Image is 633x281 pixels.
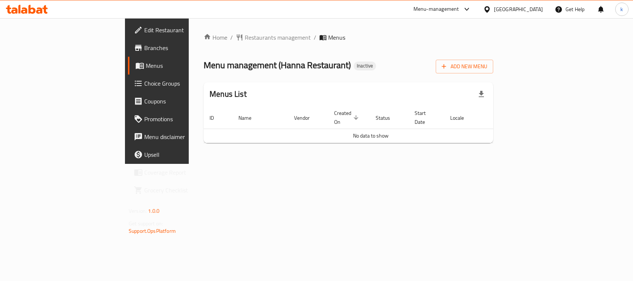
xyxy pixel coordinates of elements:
[472,85,490,103] div: Export file
[128,181,231,199] a: Grocery Checklist
[129,226,176,236] a: Support.OpsPlatform
[128,39,231,57] a: Branches
[144,168,225,177] span: Coverage Report
[144,26,225,34] span: Edit Restaurant
[436,60,493,73] button: Add New Menu
[129,219,163,228] span: Get support on:
[144,132,225,141] span: Menu disclaimer
[144,186,225,195] span: Grocery Checklist
[354,63,376,69] span: Inactive
[442,62,487,71] span: Add New Menu
[128,163,231,181] a: Coverage Report
[328,33,345,42] span: Menus
[128,57,231,75] a: Menus
[128,128,231,146] a: Menu disclaimer
[415,109,435,126] span: Start Date
[482,106,538,129] th: Actions
[376,113,400,122] span: Status
[128,75,231,92] a: Choice Groups
[129,206,147,216] span: Version:
[144,79,225,88] span: Choice Groups
[314,33,316,42] li: /
[128,92,231,110] a: Coupons
[128,110,231,128] a: Promotions
[210,89,247,100] h2: Menus List
[353,131,389,140] span: No data to show
[413,5,459,14] div: Menu-management
[204,57,351,73] span: Menu management ( Hanna Restaurant )
[238,113,261,122] span: Name
[144,97,225,106] span: Coupons
[294,113,319,122] span: Vendor
[210,113,224,122] span: ID
[144,150,225,159] span: Upsell
[128,146,231,163] a: Upsell
[204,106,538,143] table: enhanced table
[245,33,311,42] span: Restaurants management
[494,5,543,13] div: [GEOGRAPHIC_DATA]
[204,33,493,42] nav: breadcrumb
[620,5,623,13] span: k
[144,115,225,123] span: Promotions
[236,33,311,42] a: Restaurants management
[450,113,474,122] span: Locale
[334,109,361,126] span: Created On
[148,206,159,216] span: 1.0.0
[144,43,225,52] span: Branches
[146,61,225,70] span: Menus
[354,62,376,70] div: Inactive
[230,33,233,42] li: /
[128,21,231,39] a: Edit Restaurant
